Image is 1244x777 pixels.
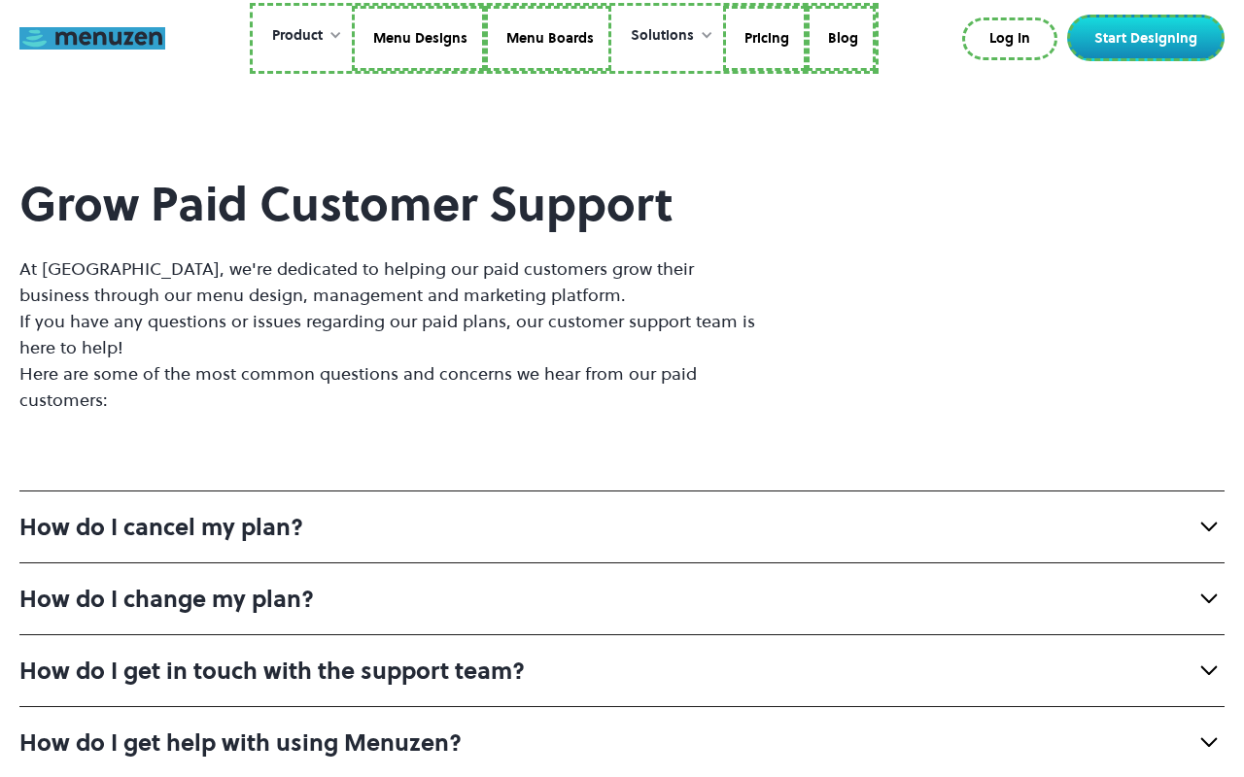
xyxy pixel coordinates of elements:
a: Pricing [723,6,807,72]
a: Log In [962,17,1057,60]
div: Product [272,25,323,47]
p: At [GEOGRAPHIC_DATA], we're dedicated to helping our paid customers grow their business through o... [19,255,766,413]
a: Start Designing [1067,15,1225,61]
div: How do I get help with using Menuzen? [19,726,462,759]
h2: Grow Paid Customer Support [19,177,766,232]
div: Solutions [631,25,694,47]
div: How do I get in touch with the support team? [19,655,525,687]
a: Menu Boards [485,6,611,72]
div: How do I cancel my plan? [19,511,303,543]
a: Blog [807,6,876,72]
div: Solutions [611,6,723,66]
a: Menu Designs [352,6,485,72]
div: Product [253,6,352,66]
div: How do I change my plan? [19,583,314,615]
